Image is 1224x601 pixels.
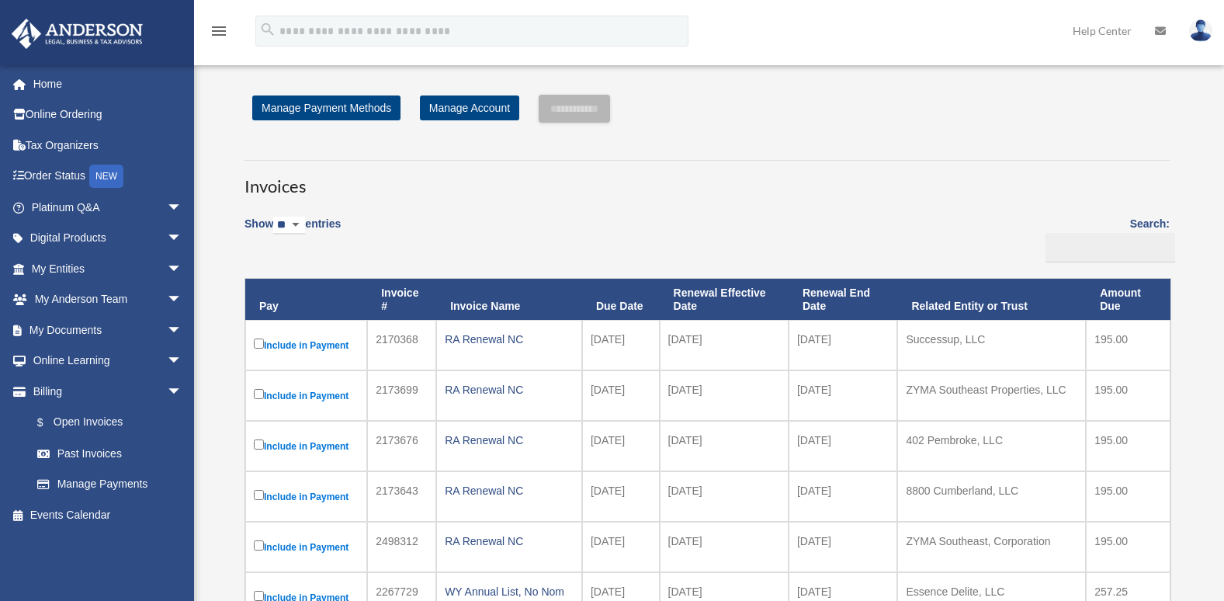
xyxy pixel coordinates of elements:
th: Invoice Name: activate to sort column ascending [436,279,582,321]
img: User Pic [1189,19,1212,42]
td: [DATE] [660,370,789,421]
td: [DATE] [789,370,898,421]
input: Search: [1045,233,1175,262]
td: [DATE] [660,320,789,370]
a: Past Invoices [22,438,198,469]
i: menu [210,22,228,40]
span: arrow_drop_down [167,253,198,285]
td: Successup, LLC [897,320,1086,370]
div: RA Renewal NC [445,429,574,451]
span: arrow_drop_down [167,192,198,224]
td: 2173699 [367,370,436,421]
span: arrow_drop_down [167,346,198,377]
label: Include in Payment [254,537,359,557]
td: ZYMA Southeast, Corporation [897,522,1086,572]
th: Due Date: activate to sort column ascending [582,279,660,321]
a: Digital Productsarrow_drop_down [11,223,206,254]
td: [DATE] [660,522,789,572]
input: Include in Payment [254,339,264,349]
td: [DATE] [582,320,660,370]
a: Manage Account [420,96,519,120]
span: $ [46,413,54,433]
input: Include in Payment [254,389,264,399]
th: Renewal Effective Date: activate to sort column ascending [660,279,789,321]
td: [DATE] [660,471,789,522]
td: 2170368 [367,320,436,370]
td: 195.00 [1086,320,1170,370]
i: search [259,21,276,38]
h3: Invoices [244,160,1170,199]
td: 195.00 [1086,522,1170,572]
td: 2173676 [367,421,436,471]
td: 2498312 [367,522,436,572]
img: Anderson Advisors Platinum Portal [7,19,147,49]
th: Amount Due: activate to sort column ascending [1086,279,1170,321]
td: [DATE] [789,522,898,572]
input: Include in Payment [254,439,264,450]
label: Include in Payment [254,335,359,355]
td: [DATE] [582,471,660,522]
span: arrow_drop_down [167,223,198,255]
a: Online Learningarrow_drop_down [11,346,206,377]
a: menu [210,27,228,40]
div: RA Renewal NC [445,379,574,401]
a: Online Ordering [11,99,206,130]
td: 8800 Cumberland, LLC [897,471,1086,522]
a: My Documentsarrow_drop_down [11,314,206,346]
div: RA Renewal NC [445,480,574,502]
label: Search: [1040,214,1170,262]
div: RA Renewal NC [445,328,574,350]
th: Renewal End Date: activate to sort column ascending [789,279,898,321]
a: Home [11,68,206,99]
td: [DATE] [660,421,789,471]
span: arrow_drop_down [167,376,198,408]
td: 195.00 [1086,421,1170,471]
a: My Entitiesarrow_drop_down [11,253,206,284]
th: Pay: activate to sort column descending [245,279,367,321]
td: [DATE] [789,320,898,370]
div: RA Renewal NC [445,530,574,552]
a: Billingarrow_drop_down [11,376,198,407]
label: Include in Payment [254,386,359,405]
label: Include in Payment [254,487,359,506]
input: Include in Payment [254,591,264,601]
td: ZYMA Southeast Properties, LLC [897,370,1086,421]
a: Events Calendar [11,499,206,530]
td: [DATE] [582,421,660,471]
label: Include in Payment [254,436,359,456]
a: Manage Payments [22,469,198,500]
label: Show entries [244,214,341,250]
input: Include in Payment [254,490,264,500]
input: Include in Payment [254,540,264,551]
td: 2173643 [367,471,436,522]
a: Tax Organizers [11,130,206,161]
a: Manage Payment Methods [252,96,400,120]
a: $Open Invoices [22,407,190,439]
a: Order StatusNEW [11,161,206,193]
th: Related Entity or Trust: activate to sort column ascending [897,279,1086,321]
td: [DATE] [582,522,660,572]
a: Platinum Q&Aarrow_drop_down [11,192,206,223]
select: Showentries [273,217,305,234]
td: [DATE] [789,471,898,522]
td: [DATE] [789,421,898,471]
td: [DATE] [582,370,660,421]
span: arrow_drop_down [167,314,198,346]
td: 402 Pembroke, LLC [897,421,1086,471]
th: Invoice #: activate to sort column ascending [367,279,436,321]
td: 195.00 [1086,370,1170,421]
td: 195.00 [1086,471,1170,522]
div: NEW [89,165,123,188]
span: arrow_drop_down [167,284,198,316]
a: My Anderson Teamarrow_drop_down [11,284,206,315]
